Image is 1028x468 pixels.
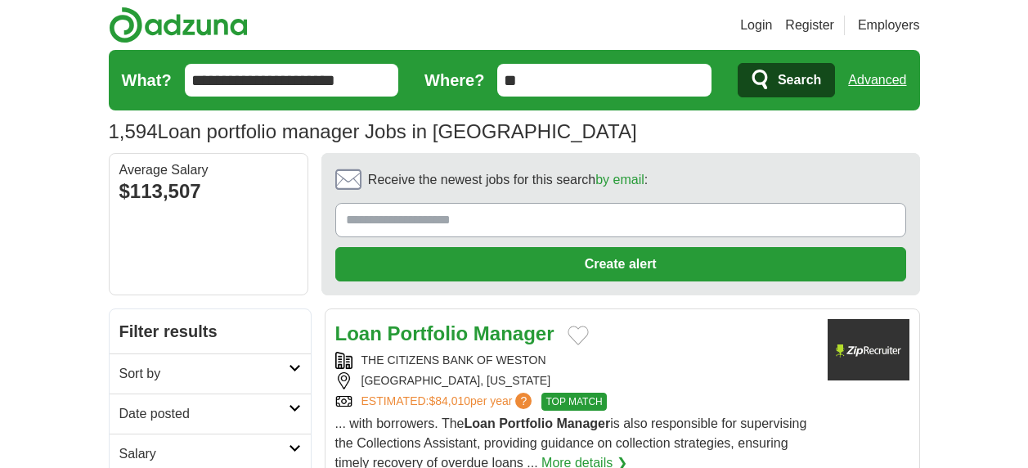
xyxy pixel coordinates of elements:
[464,416,495,430] strong: Loan
[556,416,610,430] strong: Manager
[335,322,382,344] strong: Loan
[828,319,909,380] img: Company logo
[335,322,554,344] a: Loan Portfolio Manager
[335,352,815,369] div: THE CITIZENS BANK OF WESTON
[858,16,920,35] a: Employers
[429,394,470,407] span: $84,010
[335,372,815,389] div: [GEOGRAPHIC_DATA], [US_STATE]
[424,68,484,92] label: Where?
[361,393,536,411] a: ESTIMATED:$84,010per year?
[778,64,821,97] span: Search
[388,322,469,344] strong: Portfolio
[541,393,606,411] span: TOP MATCH
[109,117,158,146] span: 1,594
[109,7,248,43] img: Adzuna logo
[119,364,289,384] h2: Sort by
[119,177,298,206] div: $113,507
[595,173,644,187] a: by email
[119,164,298,177] div: Average Salary
[335,247,906,281] button: Create alert
[785,16,834,35] a: Register
[368,170,648,190] span: Receive the newest jobs for this search :
[109,120,637,142] h1: Loan portfolio manager Jobs in [GEOGRAPHIC_DATA]
[499,416,553,430] strong: Portfolio
[848,64,906,97] a: Advanced
[740,16,772,35] a: Login
[110,353,311,394] a: Sort by
[119,444,289,464] h2: Salary
[568,326,589,345] button: Add to favorite jobs
[738,63,835,97] button: Search
[110,309,311,353] h2: Filter results
[110,394,311,434] a: Date posted
[515,393,532,409] span: ?
[474,322,554,344] strong: Manager
[119,404,289,424] h2: Date posted
[122,68,172,92] label: What?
